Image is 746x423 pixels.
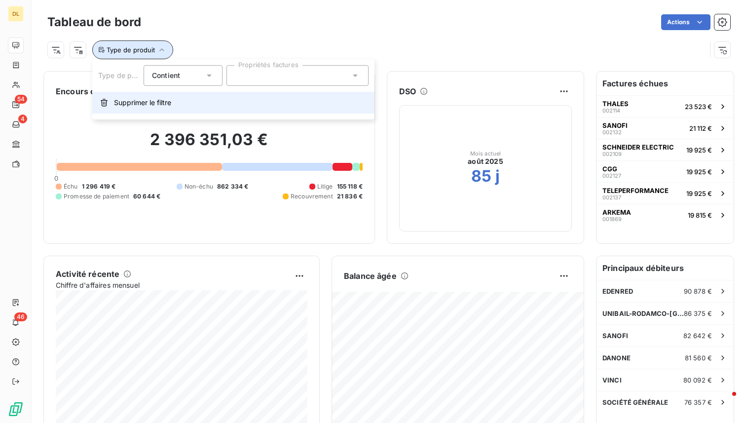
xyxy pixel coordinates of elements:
[82,182,116,191] span: 1 296 419 €
[683,376,712,384] span: 80 092 €
[688,211,712,219] span: 19 815 €
[56,268,119,280] h6: Activité récente
[685,103,712,111] span: 23 523 €
[92,40,173,59] button: Type de produit
[597,139,734,160] button: SCHNEIDER ELECTRIC00210919 925 €
[597,95,734,117] button: THALES00211423 523 €
[8,6,24,22] div: DL
[602,121,628,129] span: SANOFI
[8,97,23,113] a: 54
[344,270,397,282] h6: Balance âgée
[471,166,491,186] h2: 85
[602,354,631,362] span: DANONE
[684,398,712,406] span: 76 357 €
[686,190,712,197] span: 19 925 €
[602,194,621,200] span: 002137
[185,182,213,191] span: Non-échu
[602,165,617,173] span: CGG
[8,116,23,132] a: 4
[597,160,734,182] button: CGG00212719 925 €
[18,115,27,123] span: 4
[56,280,288,290] span: Chiffre d'affaires mensuel
[602,287,633,295] span: EDENRED
[597,72,734,95] h6: Factures échues
[114,98,171,108] span: Supprimer le filtre
[217,182,248,191] span: 862 334 €
[684,287,712,295] span: 90 878 €
[64,182,78,191] span: Échu
[683,332,712,340] span: 82 642 €
[14,312,27,321] span: 46
[686,146,712,154] span: 19 925 €
[107,46,155,54] span: Type de produit
[602,187,669,194] span: TELEPERFORMANCE
[133,192,160,201] span: 60 644 €
[602,216,622,222] span: 001869
[56,130,363,159] h2: 2 396 351,03 €
[337,182,363,191] span: 155 118 €
[686,168,712,176] span: 19 925 €
[602,100,629,108] span: THALES
[235,71,243,80] input: Propriétés factures
[661,14,710,30] button: Actions
[597,182,734,204] button: TELEPERFORMANCE00213719 925 €
[712,389,736,413] iframe: Intercom live chat
[602,376,622,384] span: VINCI
[64,192,129,201] span: Promesse de paiement
[602,208,631,216] span: ARKEMA
[495,166,500,186] h2: j
[602,173,621,179] span: 002127
[152,71,180,79] span: Contient
[56,85,112,97] h6: Encours client
[597,256,734,280] h6: Principaux débiteurs
[597,117,734,139] button: SANOFI00213221 112 €
[602,398,668,406] span: SOCIÉTÉ GÉNÉRALE
[689,124,712,132] span: 21 112 €
[468,156,503,166] span: août 2025
[399,85,416,97] h6: DSO
[685,354,712,362] span: 81 560 €
[602,151,622,157] span: 002109
[291,192,333,201] span: Recouvrement
[684,309,712,317] span: 86 375 €
[602,108,620,114] span: 002114
[602,129,622,135] span: 002132
[8,401,24,417] img: Logo LeanPay
[602,143,674,151] span: SCHNEIDER ELECTRIC
[337,192,363,201] span: 21 836 €
[597,204,734,226] button: ARKEMA00186919 815 €
[15,95,27,104] span: 54
[98,71,151,79] span: Type de produit
[47,13,141,31] h3: Tableau de bord
[317,182,333,191] span: Litige
[92,92,374,114] button: Supprimer le filtre
[470,151,501,156] span: Mois actuel
[602,309,684,317] span: UNIBAIL-RODAMCO-[GEOGRAPHIC_DATA]
[602,332,628,340] span: SANOFI
[54,174,58,182] span: 0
